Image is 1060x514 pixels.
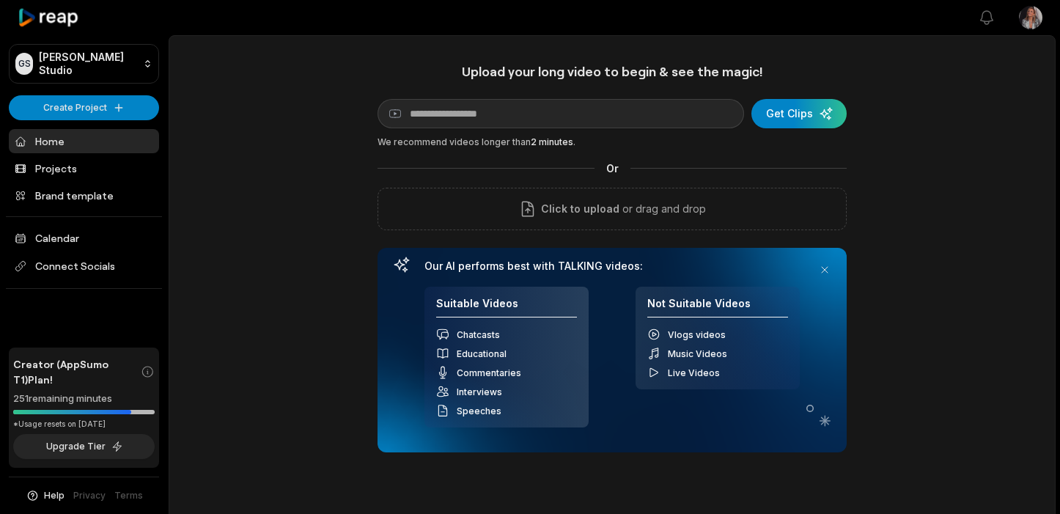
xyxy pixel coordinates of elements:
[73,489,106,502] a: Privacy
[9,129,159,153] a: Home
[9,95,159,120] button: Create Project
[9,183,159,208] a: Brand template
[26,489,65,502] button: Help
[668,367,720,378] span: Live Videos
[378,63,847,80] h1: Upload your long video to begin & see the magic!
[9,253,159,279] span: Connect Socials
[13,392,155,406] div: 251 remaining minutes
[436,297,577,318] h4: Suitable Videos
[457,329,500,340] span: Chatcasts
[44,489,65,502] span: Help
[751,99,847,128] button: Get Clips
[9,156,159,180] a: Projects
[619,200,706,218] p: or drag and drop
[13,434,155,459] button: Upgrade Tier
[668,348,727,359] span: Music Videos
[424,260,800,273] h3: Our AI performs best with TALKING videos:
[668,329,726,340] span: Vlogs videos
[457,348,507,359] span: Educational
[647,297,788,318] h4: Not Suitable Videos
[15,53,33,75] div: GS
[13,356,141,387] span: Creator (AppSumo T1) Plan!
[541,200,619,218] span: Click to upload
[13,419,155,430] div: *Usage resets on [DATE]
[114,489,143,502] a: Terms
[457,386,502,397] span: Interviews
[39,51,137,77] p: [PERSON_NAME] Studio
[457,405,501,416] span: Speeches
[457,367,521,378] span: Commentaries
[378,136,847,149] div: We recommend videos longer than .
[531,136,573,147] span: 2 minutes
[9,226,159,250] a: Calendar
[595,161,630,176] span: Or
